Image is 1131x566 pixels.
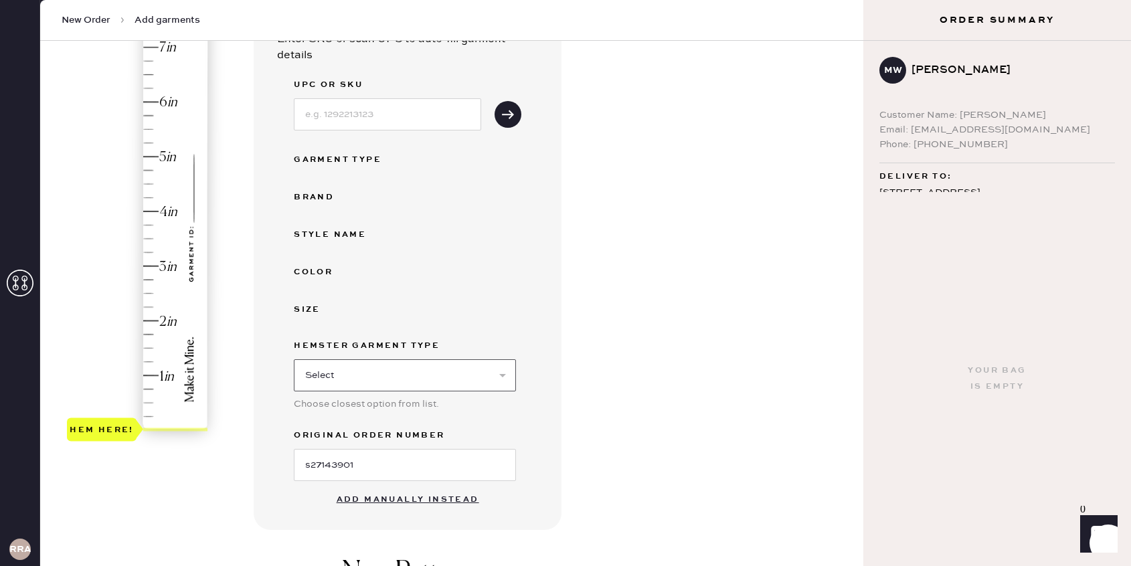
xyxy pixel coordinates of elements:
[329,486,487,513] button: Add manually instead
[1067,506,1125,563] iframe: Front Chat
[135,13,200,27] span: Add garments
[294,338,516,354] label: Hemster Garment Type
[294,189,401,205] div: Brand
[294,428,516,444] label: Original Order Number
[968,363,1026,395] div: Your bag is empty
[277,31,538,64] div: Enter SKU or scan UPC to auto-fill garment details
[294,302,401,318] div: Size
[294,449,516,481] input: e.g. 1020304
[294,227,401,243] div: Style name
[879,137,1115,152] div: Phone: [PHONE_NUMBER]
[879,169,952,185] span: Deliver to:
[879,122,1115,137] div: Email: [EMAIL_ADDRESS][DOMAIN_NAME]
[879,108,1115,122] div: Customer Name: [PERSON_NAME]
[884,66,902,75] h3: MW
[62,13,110,27] span: New Order
[70,421,134,438] div: Hem here!
[911,62,1104,78] div: [PERSON_NAME]
[294,264,401,280] div: Color
[294,77,481,93] label: UPC or SKU
[294,152,401,168] div: Garment Type
[879,185,1115,218] div: [STREET_ADDRESS] [GEOGRAPHIC_DATA] , PA 19103
[294,98,481,130] input: e.g. 1292213123
[863,13,1131,27] h3: Order Summary
[294,397,516,411] div: Choose closest option from list.
[9,545,31,554] h3: RRA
